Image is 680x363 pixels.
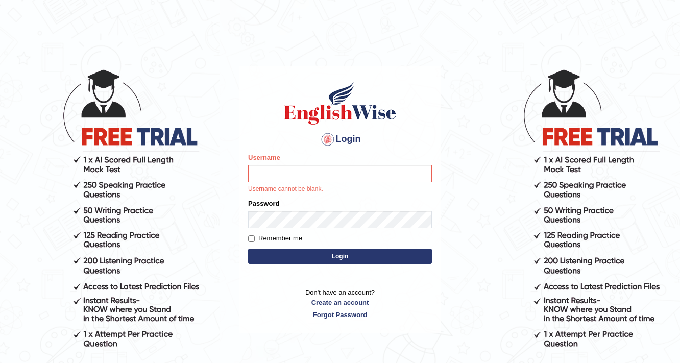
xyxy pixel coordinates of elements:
h4: Login [248,131,432,148]
label: Password [248,199,279,208]
label: Username [248,153,280,162]
a: Create an account [248,298,432,307]
button: Login [248,249,432,264]
p: Username cannot be blank. [248,185,432,194]
input: Remember me [248,235,255,242]
p: Don't have an account? [248,287,432,319]
img: Logo of English Wise sign in for intelligent practice with AI [282,80,398,126]
label: Remember me [248,233,302,244]
a: Forgot Password [248,310,432,320]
